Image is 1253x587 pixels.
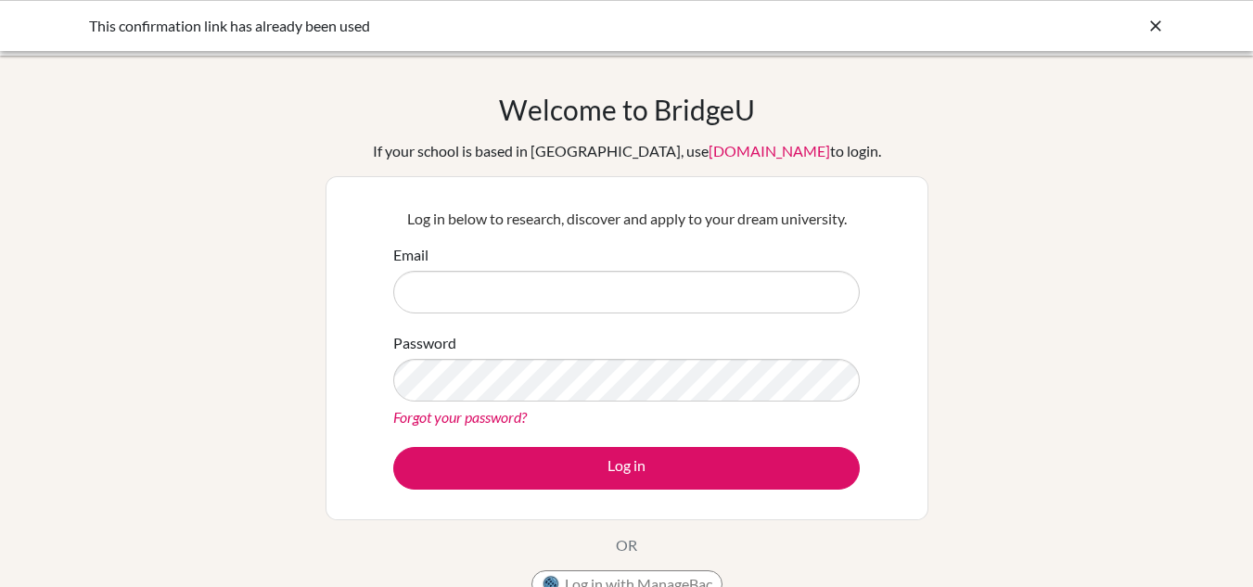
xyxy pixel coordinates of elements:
[393,447,860,490] button: Log in
[499,93,755,126] h1: Welcome to BridgeU
[393,332,456,354] label: Password
[393,244,428,266] label: Email
[616,534,637,556] p: OR
[89,15,887,37] div: This confirmation link has already been used
[709,142,830,160] a: [DOMAIN_NAME]
[393,208,860,230] p: Log in below to research, discover and apply to your dream university.
[373,140,881,162] div: If your school is based in [GEOGRAPHIC_DATA], use to login.
[393,408,527,426] a: Forgot your password?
